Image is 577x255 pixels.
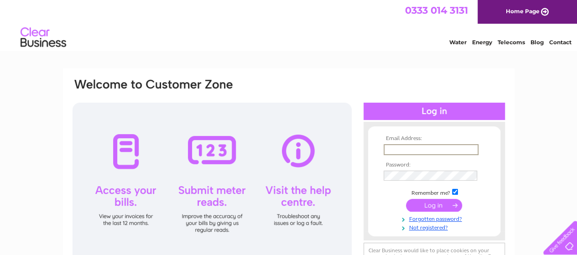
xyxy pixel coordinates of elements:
a: Water [449,39,467,46]
a: 0333 014 3131 [405,5,468,16]
th: Password: [381,162,487,168]
a: Forgotten password? [384,214,487,223]
a: Telecoms [498,39,525,46]
a: Contact [549,39,572,46]
input: Submit [406,199,462,212]
a: Not registered? [384,223,487,231]
div: Clear Business is a trading name of Verastar Limited (registered in [GEOGRAPHIC_DATA] No. 3667643... [73,5,504,44]
a: Blog [530,39,544,46]
td: Remember me? [381,187,487,197]
img: logo.png [20,24,67,52]
a: Energy [472,39,492,46]
th: Email Address: [381,135,487,142]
